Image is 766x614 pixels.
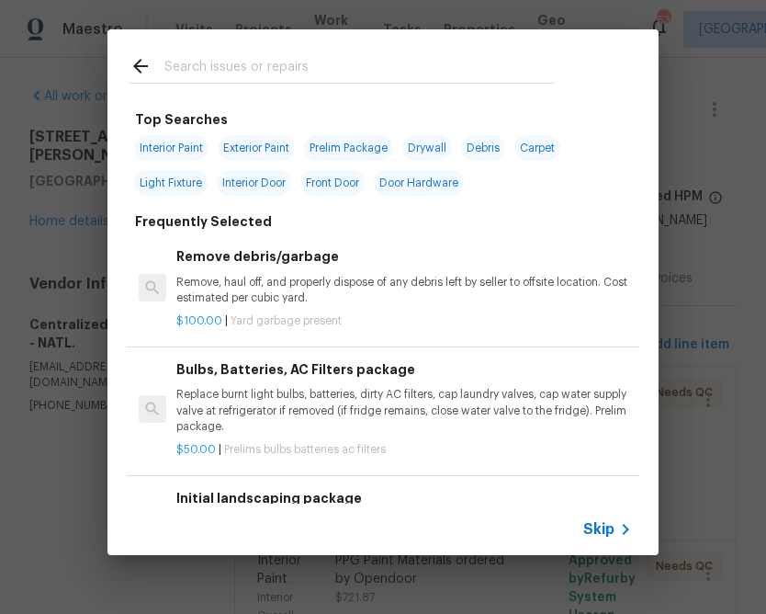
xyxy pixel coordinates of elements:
[135,109,228,130] h6: Top Searches
[224,444,386,455] span: Prelims bulbs batteries ac filters
[176,246,632,267] h6: Remove debris/garbage
[176,387,632,434] p: Replace burnt light bulbs, batteries, dirty AC filters, cap laundry valves, cap water supply valv...
[461,135,505,161] span: Debris
[164,55,554,83] input: Search issues or repairs
[218,135,295,161] span: Exterior Paint
[300,170,365,196] span: Front Door
[583,520,614,539] span: Skip
[176,315,222,326] span: $100.00
[134,135,208,161] span: Interior Paint
[176,275,632,306] p: Remove, haul off, and properly dispose of any debris left by seller to offsite location. Cost est...
[134,170,208,196] span: Light Fixture
[176,359,632,380] h6: Bulbs, Batteries, AC Filters package
[402,135,452,161] span: Drywall
[231,315,342,326] span: Yard garbage present
[176,313,632,329] p: |
[304,135,393,161] span: Prelim Package
[514,135,560,161] span: Carpet
[176,444,216,455] span: $50.00
[217,170,291,196] span: Interior Door
[176,442,632,458] p: |
[135,211,272,232] h6: Frequently Selected
[374,170,464,196] span: Door Hardware
[176,488,632,508] h6: Initial landscaping package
